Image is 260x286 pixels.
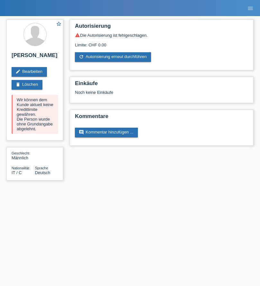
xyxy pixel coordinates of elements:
[75,33,80,38] i: warning
[75,90,248,100] div: Noch keine Einkäufe
[79,54,84,59] i: refresh
[75,80,248,90] h2: Einkäufe
[56,21,62,28] a: star_border
[35,170,50,175] span: Deutsch
[75,128,138,137] a: commentKommentar hinzufügen ...
[12,170,22,175] span: Italien / C / 01.08.2021
[75,38,248,47] div: Limite: CHF 0.00
[15,69,21,74] i: edit
[244,6,257,10] a: menu
[12,151,29,155] span: Geschlecht
[15,82,21,87] i: delete
[12,80,42,90] a: deleteLöschen
[75,33,248,38] div: Die Autorisierung ist fehlgeschlagen.
[12,52,58,62] h2: [PERSON_NAME]
[75,23,248,33] h2: Autorisierung
[75,52,151,62] a: refreshAutorisierung erneut durchführen
[75,113,248,123] h2: Kommentare
[79,130,84,135] i: comment
[56,21,62,27] i: star_border
[35,166,48,170] span: Sprache
[247,5,254,12] i: menu
[12,151,35,160] div: Männlich
[12,166,29,170] span: Nationalität
[12,67,47,77] a: editBearbeiten
[12,95,58,134] div: Wir können dem Kunde aktuell keine Kreditlimite gewähren. Die Person wurde ohne Grundangabe abgel...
